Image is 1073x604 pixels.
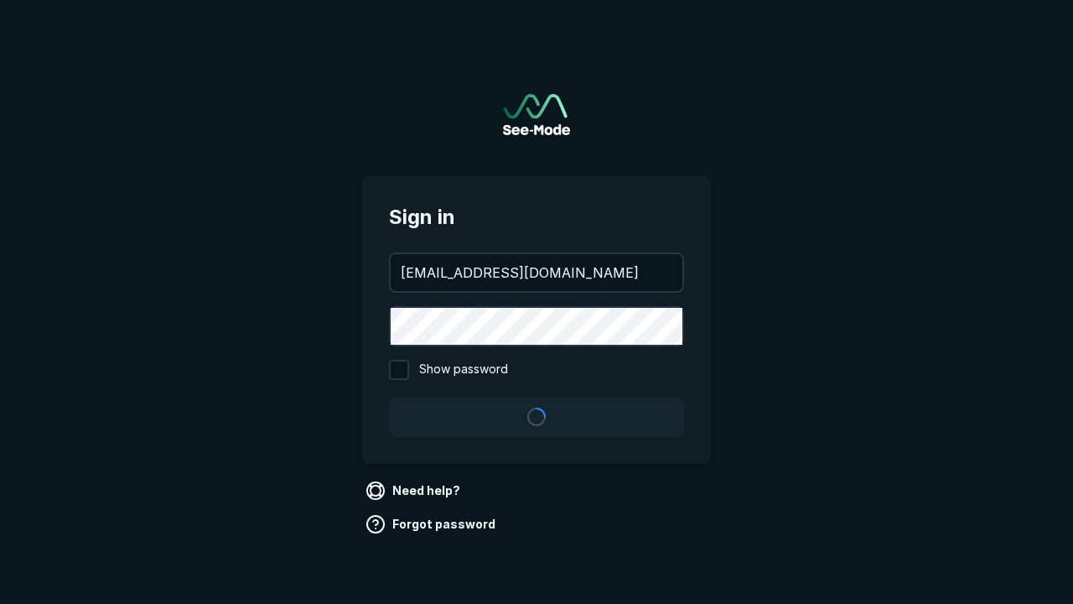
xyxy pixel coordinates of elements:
a: Go to sign in [503,94,570,135]
img: See-Mode Logo [503,94,570,135]
a: Need help? [362,477,467,504]
span: Show password [419,360,508,380]
input: your@email.com [391,254,682,291]
a: Forgot password [362,511,502,538]
span: Sign in [389,202,684,232]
